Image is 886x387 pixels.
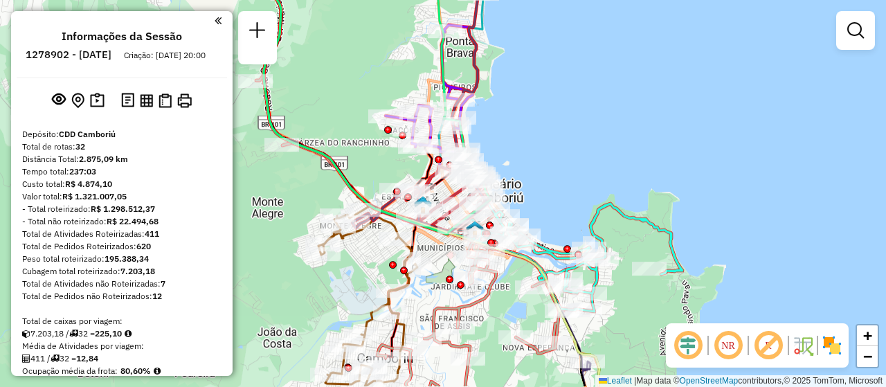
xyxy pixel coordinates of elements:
[87,90,107,111] button: Painel de Sugestão
[120,366,151,376] strong: 80,60%
[69,330,78,338] i: Total de rotas
[152,291,162,301] strong: 12
[680,376,739,386] a: OpenStreetMap
[79,154,128,164] strong: 2.875,09 km
[22,290,221,303] div: Total de Pedidos não Roteirizados:
[69,166,96,177] strong: 237:03
[69,90,87,111] button: Centralizar mapa no depósito ou ponto de apoio
[76,353,98,363] strong: 12,84
[156,91,174,111] button: Visualizar Romaneio
[22,141,221,153] div: Total de rotas:
[22,215,221,228] div: - Total não roteirizado:
[599,376,632,386] a: Leaflet
[595,375,886,387] div: Map data © contributors,© 2025 TomTom, Microsoft
[863,327,872,344] span: +
[107,216,159,226] strong: R$ 22.494,68
[22,178,221,190] div: Custo total:
[91,204,155,214] strong: R$ 1.298.512,37
[863,348,872,365] span: −
[22,366,118,376] span: Ocupação média da frota:
[22,340,221,352] div: Média de Atividades por viagem:
[857,325,878,346] a: Zoom in
[22,265,221,278] div: Cubagem total roteirizado:
[62,191,127,201] strong: R$ 1.321.007,05
[59,129,116,139] strong: CDD Camboriú
[22,128,221,141] div: Depósito:
[466,220,484,238] img: 711 UDC Light WCL Camboriu
[105,253,149,264] strong: 195.388,34
[22,315,221,327] div: Total de caixas por viagem:
[62,30,182,43] h4: Informações da Sessão
[51,354,60,363] i: Total de rotas
[22,330,30,338] i: Cubagem total roteirizado
[22,352,221,365] div: 411 / 32 =
[174,91,195,111] button: Imprimir Rotas
[22,190,221,203] div: Valor total:
[22,327,221,340] div: 7.203,18 / 32 =
[22,203,221,215] div: - Total roteirizado:
[712,329,745,362] span: Ocultar NR
[857,346,878,367] a: Zoom out
[136,241,151,251] strong: 620
[22,165,221,178] div: Tempo total:
[373,305,408,319] div: Atividade não roteirizada - GUERRILHA PIZZA
[22,354,30,363] i: Total de Atividades
[414,197,432,215] img: UDC - Cross Balneário (Simulação)
[65,179,112,189] strong: R$ 4.874,10
[22,253,221,265] div: Peso total roteirizado:
[154,367,161,375] em: Média calculada utilizando a maior ocupação (%Peso ou %Cubagem) de cada rota da sessão. Rotas cro...
[215,12,221,28] a: Clique aqui para minimizar o painel
[49,89,69,111] button: Exibir sessão original
[137,91,156,109] button: Visualizar relatório de Roteirização
[634,376,636,386] span: |
[120,266,155,276] strong: 7.203,18
[125,330,132,338] i: Meta Caixas/viagem: 202,58 Diferença: 22,52
[22,228,221,240] div: Total de Atividades Roteirizadas:
[821,334,843,357] img: Exibir/Ocultar setores
[145,228,159,239] strong: 411
[22,278,221,290] div: Total de Atividades não Roteirizadas:
[244,17,271,48] a: Nova sessão e pesquisa
[414,195,432,213] img: 702 UDC Light Balneario
[26,48,111,61] h6: 1278902 - [DATE]
[792,334,814,357] img: Fluxo de ruas
[75,141,85,152] strong: 32
[22,240,221,253] div: Total de Pedidos Roteirizados:
[671,329,705,362] span: Ocultar deslocamento
[752,329,785,362] span: Exibir rótulo
[95,328,122,339] strong: 225,10
[22,153,221,165] div: Distância Total:
[161,278,165,289] strong: 7
[118,90,137,111] button: Logs desbloquear sessão
[842,17,869,44] a: Exibir filtros
[118,49,211,62] div: Criação: [DATE] 20:00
